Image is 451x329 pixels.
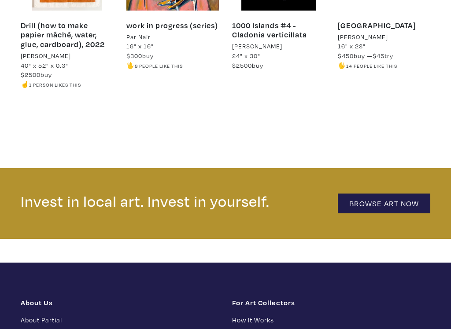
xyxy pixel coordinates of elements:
a: Par Nair [126,32,219,42]
a: work in progress (series) [126,20,218,30]
h2: Invest in local art. Invest in yourself. [21,192,325,211]
span: $300 [126,51,142,60]
span: 16" x 16" [126,42,154,50]
a: Drill (how to make papier mâché, water, glue, cardboard), 2022 [21,20,105,49]
small: 14 people like this [346,62,397,69]
a: Browse Art Now [338,194,430,213]
a: [PERSON_NAME] [338,32,430,42]
li: 🖐️ [338,61,430,70]
li: ☝️ [21,80,113,89]
li: Par Nair [126,32,151,42]
span: $450 [338,51,354,60]
span: 40" x 52" x 0.3" [21,61,68,69]
span: buy [126,51,154,60]
li: [PERSON_NAME] [21,51,71,61]
span: $45 [373,51,384,60]
span: 24" x 30" [232,51,260,60]
a: [GEOGRAPHIC_DATA] [338,20,416,30]
li: 🖐️ [126,61,219,70]
small: 8 people like this [135,62,183,69]
span: buy — try [338,51,393,60]
small: 1 person likes this [29,81,81,88]
span: $2500 [21,70,41,79]
h1: About Us [21,298,219,307]
li: [PERSON_NAME] [338,32,388,42]
a: About Partial [21,315,219,325]
span: buy [21,70,52,79]
span: 16" x 23" [338,42,366,50]
a: How It Works [232,315,430,325]
span: $2500 [232,61,252,69]
span: buy [232,61,263,69]
a: [PERSON_NAME] [21,51,113,61]
a: [PERSON_NAME] [232,41,325,51]
li: [PERSON_NAME] [232,41,282,51]
h1: For Art Collectors [232,298,430,307]
a: 1000 Islands #4 - Cladonia verticillata [232,20,307,40]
